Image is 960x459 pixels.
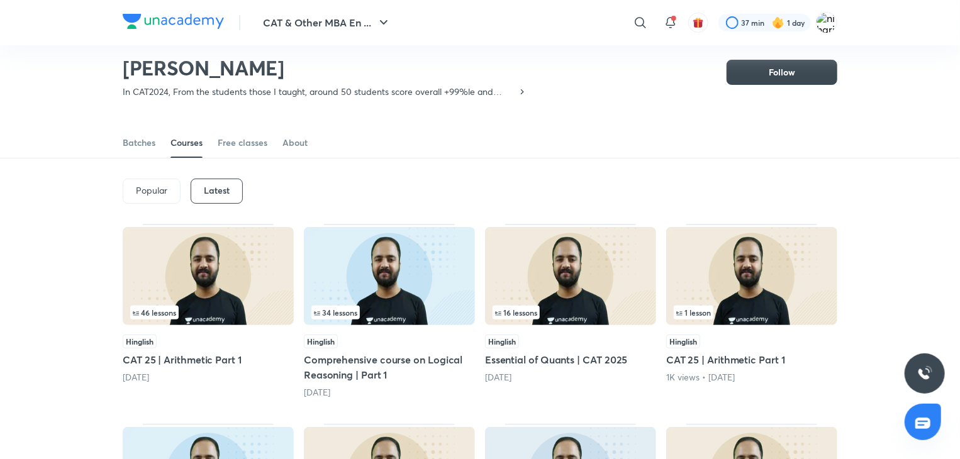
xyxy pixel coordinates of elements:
[170,128,203,158] a: Courses
[727,60,837,85] button: Follow
[123,14,224,29] img: Company Logo
[130,306,286,319] div: infosection
[282,128,308,158] a: About
[304,224,475,399] div: Comprehensive course on Logical Reasoning | Part 1
[485,371,656,384] div: 6 months ago
[688,13,708,33] button: avatar
[495,309,537,316] span: 16 lessons
[485,335,519,348] span: Hinglish
[304,335,338,348] span: Hinglish
[133,309,176,316] span: 46 lessons
[485,227,656,325] img: Thumbnail
[314,309,357,316] span: 34 lessons
[666,335,700,348] span: Hinglish
[485,352,656,367] h5: Essential of Quants | CAT 2025
[304,227,475,325] img: Thumbnail
[674,306,830,319] div: infosection
[304,386,475,399] div: 4 months ago
[170,136,203,149] div: Courses
[772,16,784,29] img: streak
[917,366,932,381] img: ttu
[311,306,467,319] div: left
[666,227,837,325] img: Thumbnail
[204,185,230,196] h6: Latest
[493,306,649,319] div: left
[674,306,830,319] div: infocontainer
[123,335,157,348] span: Hinglish
[123,136,155,149] div: Batches
[218,128,267,158] a: Free classes
[123,55,527,80] h2: [PERSON_NAME]
[674,306,830,319] div: left
[130,306,286,319] div: infocontainer
[136,185,167,196] p: Popular
[282,136,308,149] div: About
[493,306,649,319] div: infocontainer
[304,352,475,382] h5: Comprehensive course on Logical Reasoning | Part 1
[666,224,837,399] div: CAT 25 | Arithmetic Part 1
[311,306,467,319] div: infocontainer
[123,224,294,399] div: CAT 25 | Arithmetic Part 1
[676,309,711,316] span: 1 lesson
[255,10,399,35] button: CAT & Other MBA En ...
[311,306,467,319] div: infosection
[123,352,294,367] h5: CAT 25 | Arithmetic Part 1
[816,12,837,33] img: niharika rao
[123,128,155,158] a: Batches
[485,224,656,399] div: Essential of Quants | CAT 2025
[130,306,286,319] div: left
[123,227,294,325] img: Thumbnail
[218,136,267,149] div: Free classes
[493,306,649,319] div: infosection
[666,352,837,367] h5: CAT 25 | Arithmetic Part 1
[123,14,224,32] a: Company Logo
[666,371,837,384] div: 1K views • 7 months ago
[123,86,517,98] p: In CAT2024, From the students those I taught, around 50 students score overall +99%le and around ...
[123,371,294,384] div: 4 months ago
[769,66,795,79] span: Follow
[693,17,704,28] img: avatar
